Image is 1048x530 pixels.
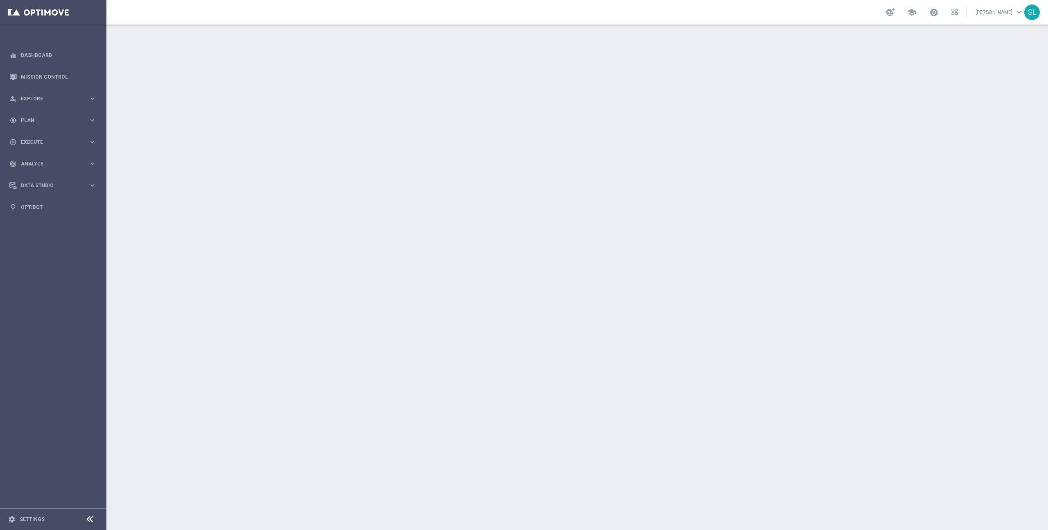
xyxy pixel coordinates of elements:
[88,138,96,146] i: keyboard_arrow_right
[8,516,16,523] i: settings
[9,204,17,211] i: lightbulb
[88,181,96,189] i: keyboard_arrow_right
[9,95,88,102] div: Explore
[21,96,88,101] span: Explore
[21,161,88,166] span: Analyze
[9,138,88,146] div: Execute
[9,44,96,66] div: Dashboard
[907,8,916,17] span: school
[9,138,17,146] i: play_circle_outline
[9,182,88,189] div: Data Studio
[20,517,45,522] a: Settings
[1014,8,1023,17] span: keyboard_arrow_down
[9,117,17,124] i: gps_fixed
[1024,5,1040,20] div: SL
[9,95,97,102] button: person_search Explore keyboard_arrow_right
[975,6,1024,18] a: [PERSON_NAME]keyboard_arrow_down
[21,118,88,123] span: Plan
[9,204,97,211] button: lightbulb Optibot
[9,117,97,124] button: gps_fixed Plan keyboard_arrow_right
[9,66,96,88] div: Mission Control
[9,161,97,167] button: track_changes Analyze keyboard_arrow_right
[21,44,96,66] a: Dashboard
[9,196,96,218] div: Optibot
[88,160,96,168] i: keyboard_arrow_right
[9,139,97,145] button: play_circle_outline Execute keyboard_arrow_right
[9,74,97,80] button: Mission Control
[88,116,96,124] i: keyboard_arrow_right
[9,52,17,59] i: equalizer
[9,160,17,168] i: track_changes
[21,66,96,88] a: Mission Control
[21,140,88,145] span: Execute
[88,95,96,102] i: keyboard_arrow_right
[9,52,97,59] button: equalizer Dashboard
[21,196,96,218] a: Optibot
[21,183,88,188] span: Data Studio
[9,182,97,189] button: Data Studio keyboard_arrow_right
[9,117,88,124] div: Plan
[9,160,88,168] div: Analyze
[9,95,17,102] i: person_search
